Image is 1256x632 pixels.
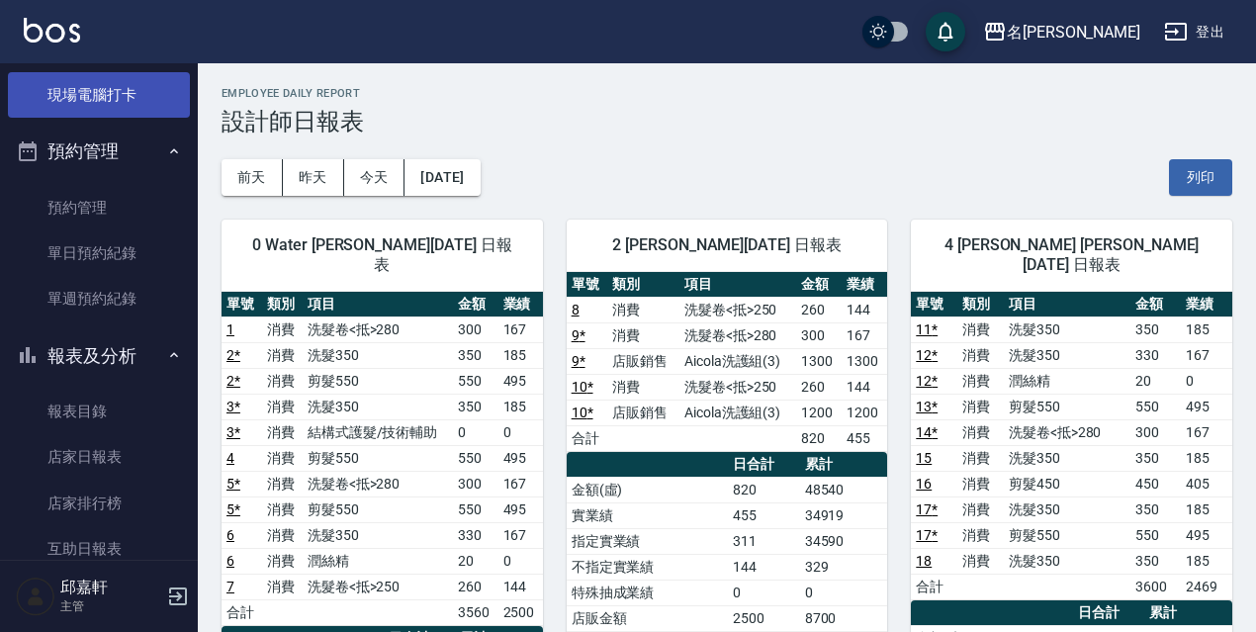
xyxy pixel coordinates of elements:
td: 405 [1181,471,1232,497]
td: 消費 [957,368,1004,394]
td: 洗髮350 [1004,316,1130,342]
td: 洗髮卷<抵>280 [1004,419,1130,445]
th: 單號 [222,292,262,317]
td: 店販銷售 [607,400,678,425]
td: 消費 [957,548,1004,574]
th: 累計 [800,452,888,478]
table: a dense table [911,292,1232,600]
a: 18 [916,553,932,569]
td: 0 [453,419,497,445]
th: 業績 [498,292,543,317]
td: 消費 [262,497,303,522]
td: 48540 [800,477,888,502]
td: 300 [453,316,497,342]
td: 8700 [800,605,888,631]
th: 項目 [303,292,454,317]
td: 消費 [607,322,678,348]
td: 0 [1181,368,1232,394]
td: 550 [453,497,497,522]
td: 550 [1130,522,1182,548]
a: 7 [226,579,234,594]
td: 2500 [728,605,799,631]
td: 144 [728,554,799,580]
td: 2469 [1181,574,1232,599]
td: 消費 [262,419,303,445]
td: 消費 [957,394,1004,419]
td: 結構式護髮/技術輔助 [303,419,454,445]
td: 144 [842,374,887,400]
td: 1200 [796,400,842,425]
button: 昨天 [283,159,344,196]
td: 店販銷售 [607,348,678,374]
td: 311 [728,528,799,554]
td: 495 [1181,522,1232,548]
td: 329 [800,554,888,580]
th: 類別 [607,272,678,298]
a: 8 [572,302,580,317]
th: 單號 [911,292,957,317]
td: 消費 [957,316,1004,342]
td: 潤絲精 [303,548,454,574]
td: 167 [842,322,887,348]
td: 消費 [957,522,1004,548]
th: 類別 [262,292,303,317]
td: 洗髮350 [1004,342,1130,368]
td: 144 [498,574,543,599]
td: 34590 [800,528,888,554]
td: 消費 [607,297,678,322]
td: Aicola洗護組(3) [679,400,796,425]
td: 167 [1181,419,1232,445]
table: a dense table [567,272,888,452]
td: 金額(虛) [567,477,729,502]
td: 不指定實業績 [567,554,729,580]
td: 260 [796,297,842,322]
td: 洗髮卷<抵>250 [303,574,454,599]
a: 報表目錄 [8,389,190,434]
a: 15 [916,450,932,466]
td: 剪髮550 [303,497,454,522]
td: 300 [453,471,497,497]
td: 550 [453,445,497,471]
td: 350 [1130,548,1182,574]
td: 指定實業績 [567,528,729,554]
td: 潤絲精 [1004,368,1130,394]
td: 洗髮卷<抵>280 [303,471,454,497]
td: 167 [498,522,543,548]
th: 累計 [1144,600,1232,626]
td: 剪髮550 [303,368,454,394]
td: 剪髮450 [1004,471,1130,497]
td: 185 [498,342,543,368]
td: 1300 [796,348,842,374]
td: 20 [453,548,497,574]
td: 店販金額 [567,605,729,631]
button: save [926,12,965,51]
td: 消費 [262,574,303,599]
td: 洗髮卷<抵>280 [679,322,796,348]
td: 820 [796,425,842,451]
button: 前天 [222,159,283,196]
td: 450 [1130,471,1182,497]
td: 剪髮550 [303,445,454,471]
td: Aicola洗護組(3) [679,348,796,374]
h3: 設計師日報表 [222,108,1232,135]
td: 185 [1181,548,1232,574]
td: 洗髮卷<抵>250 [679,297,796,322]
a: 16 [916,476,932,492]
th: 項目 [1004,292,1130,317]
td: 3560 [453,599,497,625]
button: 列印 [1169,159,1232,196]
div: 名[PERSON_NAME] [1007,20,1140,45]
td: 495 [1181,394,1232,419]
th: 日合計 [1073,600,1144,626]
td: 特殊抽成業績 [567,580,729,605]
td: 洗髮350 [1004,497,1130,522]
table: a dense table [222,292,543,626]
span: 2 [PERSON_NAME][DATE] 日報表 [590,235,864,255]
a: 店家日報表 [8,434,190,480]
td: 消費 [262,316,303,342]
td: 300 [1130,419,1182,445]
td: 合計 [222,599,262,625]
img: Logo [24,18,80,43]
th: 單號 [567,272,608,298]
td: 2500 [498,599,543,625]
